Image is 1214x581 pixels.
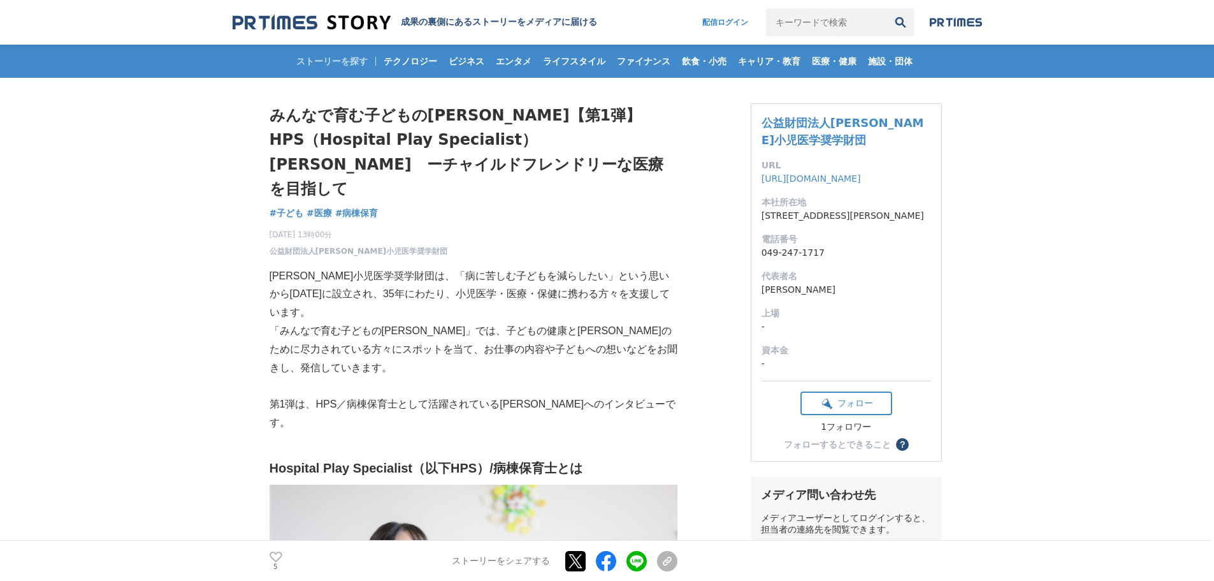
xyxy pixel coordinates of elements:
div: メディアユーザーとしてログインすると、担当者の連絡先を閲覧できます。 [761,513,932,536]
span: 施設・団体 [863,55,918,67]
input: キーワードで検索 [766,8,886,36]
button: ？ [896,438,909,451]
strong: Hospital Play Specialist（以下HPS）/病棟保育士とは [270,461,582,475]
dt: 本社所在地 [762,196,931,209]
span: キャリア・教育 [733,55,806,67]
button: 検索 [886,8,914,36]
div: フォローするとできること [784,440,891,449]
dd: [STREET_ADDRESS][PERSON_NAME] [762,209,931,223]
dd: - [762,357,931,371]
a: 公益財団法人[PERSON_NAME]小児医学奨学財団 [762,116,924,147]
h1: みんなで育む子どもの[PERSON_NAME]【第1弾】 HPS（Hospital Play Specialist）[PERSON_NAME] ーチャイルドフレンドリーな医療を目指して [270,103,677,202]
dd: 049-247-1717 [762,246,931,260]
span: ライフスタイル [538,55,611,67]
dd: [PERSON_NAME] [762,283,931,297]
span: テクノロジー [379,55,442,67]
span: ？ [898,440,907,449]
a: 飲食・小売 [677,45,732,78]
a: ファイナンス [612,45,676,78]
a: 成果の裏側にあるストーリーをメディアに届ける 成果の裏側にあるストーリーをメディアに届ける [233,14,597,31]
a: 医療・健康 [807,45,862,78]
h2: 成果の裏側にあるストーリーをメディアに届ける [401,17,597,28]
a: ビジネス [444,45,489,78]
a: #医療 [307,207,332,220]
a: 配信ログイン [690,8,761,36]
img: 成果の裏側にあるストーリーをメディアに届ける [233,14,391,31]
a: テクノロジー [379,45,442,78]
span: 飲食・小売 [677,55,732,67]
button: フォロー [800,392,892,415]
a: #子ども [270,207,304,220]
a: ライフスタイル [538,45,611,78]
p: 第1弾は、HPS／病棟保育士として活躍されている[PERSON_NAME]へのインタビューです。 [270,395,677,432]
span: エンタメ [491,55,537,67]
p: 5 [270,564,282,570]
p: ストーリーをシェアする [452,555,550,567]
span: #子ども [270,207,304,219]
a: 施設・団体 [863,45,918,78]
a: エンタメ [491,45,537,78]
a: [URL][DOMAIN_NAME] [762,173,861,184]
p: [PERSON_NAME]小児医学奨学財団は、「病に苦しむ子どもを減らしたい」という思いから[DATE]に設立され、35年にわたり、小児医学・医療・保健に携わる方々を支援しています。 [270,267,677,322]
a: 公益財団法人[PERSON_NAME]小児医学奨学財団 [270,246,448,257]
dd: - [762,320,931,334]
a: キャリア・教育 [733,45,806,78]
dt: 上場 [762,307,931,320]
dt: 電話番号 [762,233,931,246]
dt: 資本金 [762,344,931,357]
a: #病棟保育 [335,207,379,220]
span: #医療 [307,207,332,219]
span: ファイナンス [612,55,676,67]
span: ビジネス [444,55,489,67]
span: #病棟保育 [335,207,379,219]
span: 医療・健康 [807,55,862,67]
img: prtimes [930,17,982,27]
dt: 代表者名 [762,270,931,283]
dt: URL [762,159,931,172]
span: [DATE] 13時00分 [270,229,448,240]
div: 1フォロワー [800,422,892,433]
div: メディア問い合わせ先 [761,487,932,503]
p: 「みんなで育む子どもの[PERSON_NAME]」では、子どもの健康と[PERSON_NAME]のために尽力されている方々にスポットを当て、お仕事の内容や子どもへの想いなどをお聞きし、発信してい... [270,322,677,377]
